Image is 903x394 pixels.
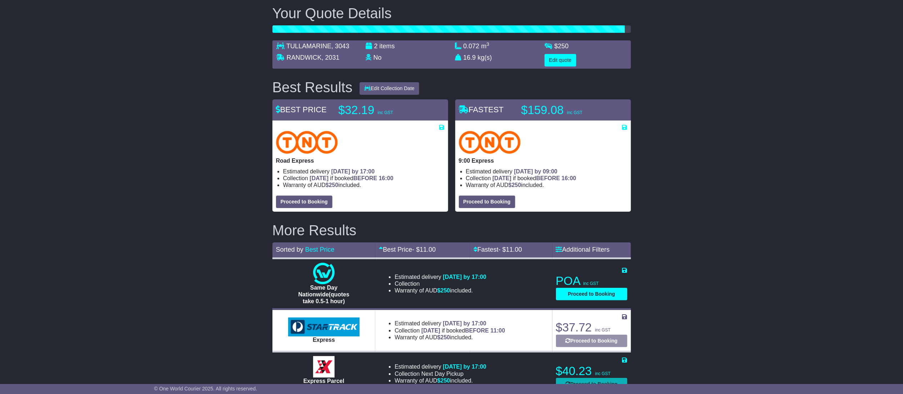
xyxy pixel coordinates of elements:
[395,274,486,280] li: Estimated delivery
[276,131,338,154] img: TNT Domestic: Road Express
[556,246,610,253] a: Additional Filters
[310,175,328,181] span: [DATE]
[379,175,393,181] span: 16:00
[562,175,576,181] span: 16:00
[269,79,356,95] div: Best Results
[374,43,378,50] span: 2
[466,182,627,188] li: Warranty of AUD included.
[326,182,338,188] span: $
[331,43,349,50] span: , 3043
[380,43,395,50] span: items
[536,175,560,181] span: BEFORE
[595,371,611,376] span: inc GST
[545,54,576,67] button: Edit quote
[459,196,515,208] button: Proceed to Booking
[443,364,486,370] span: [DATE] by 17:00
[322,54,340,61] span: , 2031
[466,175,627,182] li: Collection
[459,131,521,154] img: TNT Domestic: 9:00 Express
[466,168,627,175] li: Estimated delivery
[492,175,511,181] span: [DATE]
[298,285,349,304] span: Same Day Nationwide(quotes take 0.5-1 hour)
[465,327,489,334] span: BEFORE
[310,175,393,181] span: if booked
[379,246,436,253] a: Best Price- $11.00
[556,364,627,378] p: $40.23
[508,182,521,188] span: $
[412,246,436,253] span: - $
[338,103,428,117] p: $32.19
[478,54,492,61] span: kg(s)
[276,105,327,114] span: BEST PRICE
[395,280,486,287] li: Collection
[463,43,480,50] span: 0.072
[487,41,490,47] sup: 3
[556,320,627,335] p: $37.72
[395,320,505,327] li: Estimated delivery
[437,287,450,294] span: $
[491,327,505,334] span: 11:00
[313,337,335,343] span: Express
[395,327,505,334] li: Collection
[286,43,331,50] span: TULLAMARINE
[378,110,393,115] span: inc GST
[437,378,450,384] span: $
[287,54,322,61] span: RANDWICK
[421,327,440,334] span: [DATE]
[506,246,522,253] span: 11.00
[441,378,450,384] span: 250
[331,168,375,174] span: [DATE] by 17:00
[498,246,522,253] span: - $
[420,246,436,253] span: 11.00
[463,54,476,61] span: 16.9
[558,43,569,50] span: 250
[567,110,582,115] span: inc GST
[459,105,504,114] span: FASTEST
[556,288,627,300] button: Proceed to Booking
[556,335,627,347] button: Proceed to Booking
[395,287,486,294] li: Warranty of AUD included.
[492,175,576,181] span: if booked
[556,274,627,288] p: POA
[353,175,377,181] span: BEFORE
[283,182,445,188] li: Warranty of AUD included.
[595,327,611,333] span: inc GST
[473,246,522,253] a: Fastest- $11.00
[303,378,345,391] span: Express Parcel Service
[443,274,486,280] span: [DATE] by 17:00
[481,43,490,50] span: m
[272,5,631,21] h2: Your Quote Details
[272,222,631,238] h2: More Results
[512,182,521,188] span: 250
[421,327,505,334] span: if booked
[395,363,486,370] li: Estimated delivery
[276,157,445,164] p: Road Express
[395,370,486,377] li: Collection
[283,168,445,175] li: Estimated delivery
[283,175,445,182] li: Collection
[288,317,360,337] img: StarTrack: Express
[373,54,382,61] span: No
[441,334,450,340] span: 250
[556,378,627,390] button: Proceed to Booking
[305,246,335,253] a: Best Price
[521,103,611,117] p: $159.08
[443,320,486,326] span: [DATE] by 17:00
[421,371,463,377] span: Next Day Pickup
[154,386,257,391] span: © One World Courier 2025. All rights reserved.
[329,182,338,188] span: 250
[360,82,419,95] button: Edit Collection Date
[459,157,627,164] p: 9:00 Express
[276,246,303,253] span: Sorted by
[514,168,558,174] span: [DATE] by 09:00
[313,356,335,378] img: Border Express: Express Parcel Service
[395,334,505,341] li: Warranty of AUD included.
[583,281,599,286] span: inc GST
[437,334,450,340] span: $
[313,263,335,284] img: One World Courier: Same Day Nationwide(quotes take 0.5-1 hour)
[555,43,569,50] span: $
[441,287,450,294] span: 250
[276,196,332,208] button: Proceed to Booking
[395,377,486,384] li: Warranty of AUD included.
